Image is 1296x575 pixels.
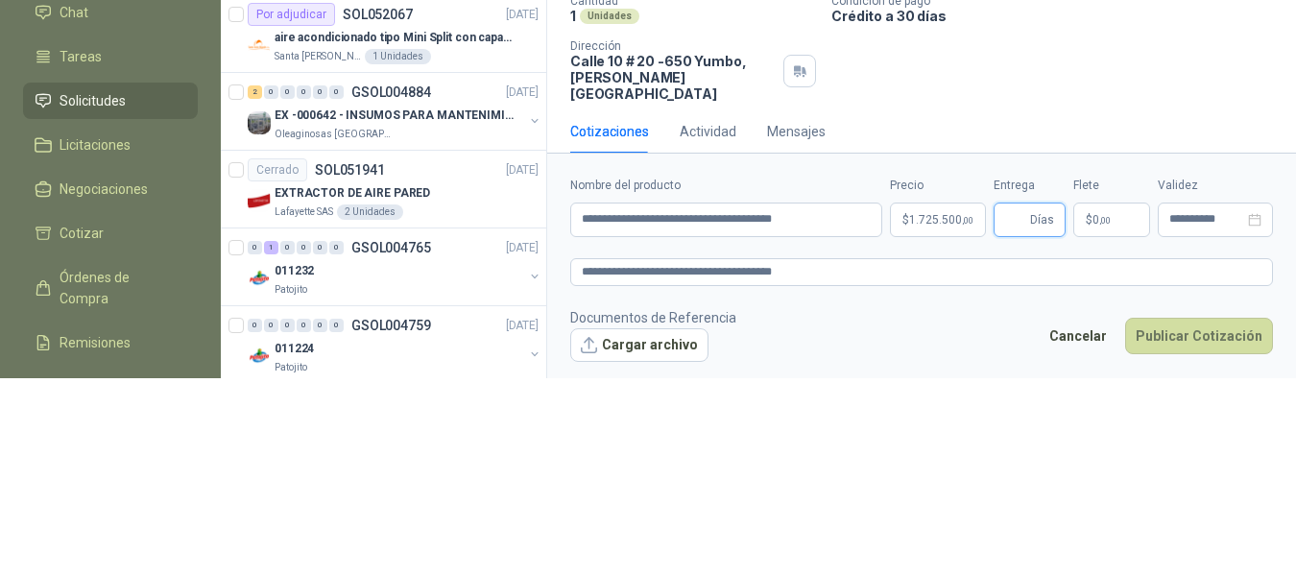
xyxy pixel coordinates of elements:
p: [DATE] [506,6,539,24]
p: Oleaginosas [GEOGRAPHIC_DATA][PERSON_NAME] [275,127,396,142]
a: Negociaciones [23,171,198,207]
img: Company Logo [248,189,271,212]
div: 2 [248,85,262,99]
p: $1.725.500,00 [890,203,986,237]
p: SOL051941 [315,163,385,177]
p: [DATE] [506,84,539,102]
img: Company Logo [248,111,271,134]
div: 0 [297,241,311,254]
div: 0 [329,241,344,254]
p: [DATE] [506,317,539,335]
p: Lafayette SAS [275,204,333,220]
div: 0 [280,241,295,254]
label: Validez [1158,177,1273,195]
span: Solicitudes [60,90,126,111]
img: Company Logo [248,267,271,290]
p: Crédito a 30 días [831,8,1288,24]
span: Chat [60,2,88,23]
span: Días [1030,204,1054,236]
p: GSOL004759 [351,319,431,332]
span: ,00 [962,215,973,226]
div: 0 [313,241,327,254]
p: [DATE] [506,239,539,257]
span: Cotizar [60,223,104,244]
span: Remisiones [60,332,131,353]
p: Calle 10 # 20 -650 Yumbo , [PERSON_NAME][GEOGRAPHIC_DATA] [570,53,776,102]
p: aire acondicionado tipo Mini Split con capacidad de 12000 BTU a 110V o 220V [275,29,514,47]
label: Nombre del producto [570,177,882,195]
div: Actividad [680,121,736,142]
div: 0 [280,85,295,99]
div: 0 [248,319,262,332]
a: Solicitudes [23,83,198,119]
a: Cotizar [23,215,198,252]
div: 0 [297,85,311,99]
span: ,00 [1099,215,1111,226]
span: Configuración [60,376,144,397]
span: 1.725.500 [909,214,973,226]
div: 0 [297,319,311,332]
img: Company Logo [248,34,271,57]
p: [DATE] [506,161,539,180]
span: Órdenes de Compra [60,267,180,309]
p: GSOL004884 [351,85,431,99]
label: Entrega [994,177,1066,195]
a: 0 0 0 0 0 0 GSOL004759[DATE] Company Logo011224Patojito [248,314,542,375]
a: Licitaciones [23,127,198,163]
span: Tareas [60,46,102,67]
p: EX -000642 - INSUMOS PARA MANTENIMIENTO PREVENTIVO [275,107,514,125]
a: Órdenes de Compra [23,259,198,317]
div: 1 Unidades [365,49,431,64]
p: EXTRACTOR DE AIRE PARED [275,184,430,203]
div: 1 [264,241,278,254]
button: Cargar archivo [570,328,708,363]
p: 011232 [275,262,314,280]
a: Tareas [23,38,198,75]
p: Patojito [275,360,307,375]
a: Configuración [23,369,198,405]
p: Patojito [275,282,307,298]
div: 0 [280,319,295,332]
div: Cotizaciones [570,121,649,142]
label: Flete [1073,177,1150,195]
div: Unidades [580,9,639,24]
p: Santa [PERSON_NAME] [275,49,361,64]
label: Precio [890,177,986,195]
span: $ [1086,214,1092,226]
button: Cancelar [1039,318,1117,354]
div: 0 [264,319,278,332]
a: 2 0 0 0 0 0 GSOL004884[DATE] Company LogoEX -000642 - INSUMOS PARA MANTENIMIENTO PREVENTIVOOleagi... [248,81,542,142]
p: Documentos de Referencia [570,307,736,328]
span: 0 [1092,214,1111,226]
p: SOL052067 [343,8,413,21]
div: Cerrado [248,158,307,181]
span: Negociaciones [60,179,148,200]
div: 0 [313,319,327,332]
div: Por adjudicar [248,3,335,26]
a: 0 1 0 0 0 0 GSOL004765[DATE] Company Logo011232Patojito [248,236,542,298]
p: 011224 [275,340,314,358]
span: Licitaciones [60,134,131,156]
button: Publicar Cotización [1125,318,1273,354]
div: Mensajes [767,121,826,142]
div: 0 [329,319,344,332]
p: 1 [570,8,576,24]
a: Remisiones [23,324,198,361]
div: 0 [313,85,327,99]
p: Dirección [570,39,776,53]
div: 2 Unidades [337,204,403,220]
div: 0 [264,85,278,99]
img: Company Logo [248,345,271,368]
div: 0 [329,85,344,99]
p: $ 0,00 [1073,203,1150,237]
p: GSOL004765 [351,241,431,254]
a: CerradoSOL051941[DATE] Company LogoEXTRACTOR DE AIRE PAREDLafayette SAS2 Unidades [221,151,546,228]
div: 0 [248,241,262,254]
